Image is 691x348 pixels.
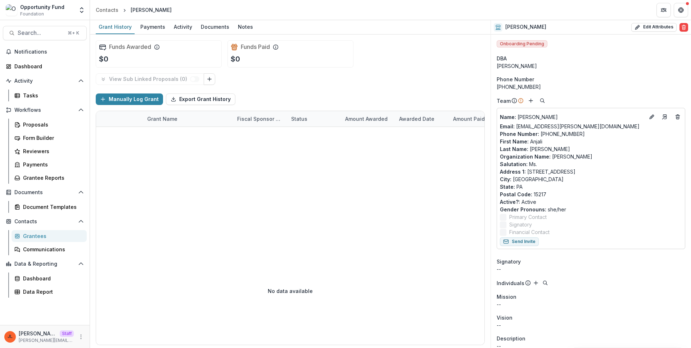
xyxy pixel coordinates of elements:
[12,159,87,170] a: Payments
[449,111,503,127] div: Amount Paid
[233,111,287,127] div: Fiscal Sponsor Name
[96,93,163,105] button: Manually Log Grant
[23,121,81,128] div: Proposals
[497,97,511,105] p: Team
[500,130,682,138] p: [PHONE_NUMBER]
[109,76,190,82] p: View Sub Linked Proposals ( 0 )
[500,175,682,183] p: [GEOGRAPHIC_DATA]
[198,22,232,32] div: Documents
[14,189,75,196] span: Documents
[3,216,87,227] button: Open Contacts
[23,246,81,253] div: Communications
[233,115,287,123] div: Fiscal Sponsor Name
[453,115,485,123] p: Amount Paid
[497,279,524,287] p: Individuals
[3,26,87,40] button: Search...
[6,4,17,16] img: Opportunity Fund
[60,330,74,337] p: Staff
[497,265,685,273] div: --
[341,111,395,127] div: Amount Awarded
[14,219,75,225] span: Contacts
[500,199,520,205] span: Active? :
[497,293,516,301] span: Mission
[509,221,532,228] span: Signatory
[500,113,645,121] p: [PERSON_NAME]
[23,288,81,296] div: Data Report
[12,132,87,144] a: Form Builder
[500,153,682,160] p: [PERSON_NAME]
[204,73,215,85] button: Link Grants
[500,114,516,120] span: Name :
[23,134,81,142] div: Form Builder
[538,96,547,105] button: Search
[287,111,341,127] div: Status
[500,237,539,246] button: Send Invite
[131,6,172,14] div: [PERSON_NAME]
[527,96,535,105] button: Add
[497,83,685,91] div: [PHONE_NUMBER]
[497,335,525,342] span: Description
[23,174,81,182] div: Grantee Reports
[500,123,515,129] span: Email:
[500,123,640,130] a: Email: [EMAIL_ADDRESS][PERSON_NAME][DOMAIN_NAME]
[66,29,81,37] div: ⌘ + K
[500,161,528,167] span: Salutation :
[12,273,87,284] a: Dashboard
[674,3,688,17] button: Get Help
[532,279,540,287] button: Add
[500,113,645,121] a: Name: [PERSON_NAME]
[143,111,233,127] div: Grant Name
[231,54,240,64] p: $0
[500,191,532,197] span: Postal Code :
[235,20,256,34] a: Notes
[20,11,44,17] span: Foundation
[497,62,685,70] div: [PERSON_NAME]
[14,261,75,267] span: Data & Reporting
[497,301,685,308] p: --
[20,3,64,11] div: Opportunity Fund
[395,111,449,127] div: Awarded Date
[171,22,195,32] div: Activity
[171,20,195,34] a: Activity
[12,201,87,213] a: Document Templates
[500,198,682,206] p: Active
[241,43,270,50] h2: Funds Paid
[497,314,512,321] span: Vision
[500,145,682,153] p: [PERSON_NAME]
[14,49,84,55] span: Notifications
[8,334,13,339] div: Jeanne Locker
[12,230,87,242] a: Grantees
[14,78,75,84] span: Activity
[3,60,87,72] a: Dashboard
[500,168,682,175] p: [STREET_ADDRESS]
[12,90,87,101] a: Tasks
[137,22,168,32] div: Payments
[341,115,392,123] div: Amount Awarded
[23,275,81,282] div: Dashboard
[509,228,550,236] span: Financial Contact
[23,232,81,240] div: Grantees
[23,203,81,211] div: Document Templates
[500,176,511,182] span: City :
[287,115,312,123] div: Status
[93,5,121,15] a: Contacts
[3,46,87,58] button: Notifications
[235,22,256,32] div: Notes
[500,154,551,160] span: Organization Name :
[541,279,550,287] button: Search
[497,258,521,265] span: Signatory
[93,5,175,15] nav: breadcrumb
[3,187,87,198] button: Open Documents
[505,24,546,30] h2: [PERSON_NAME]
[12,286,87,298] a: Data Report
[631,23,677,32] button: Edit Attributes
[77,333,85,341] button: More
[12,145,87,157] a: Reviewers
[500,169,526,175] span: Address 1 :
[500,160,682,168] p: Ms.
[96,6,118,14] div: Contacts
